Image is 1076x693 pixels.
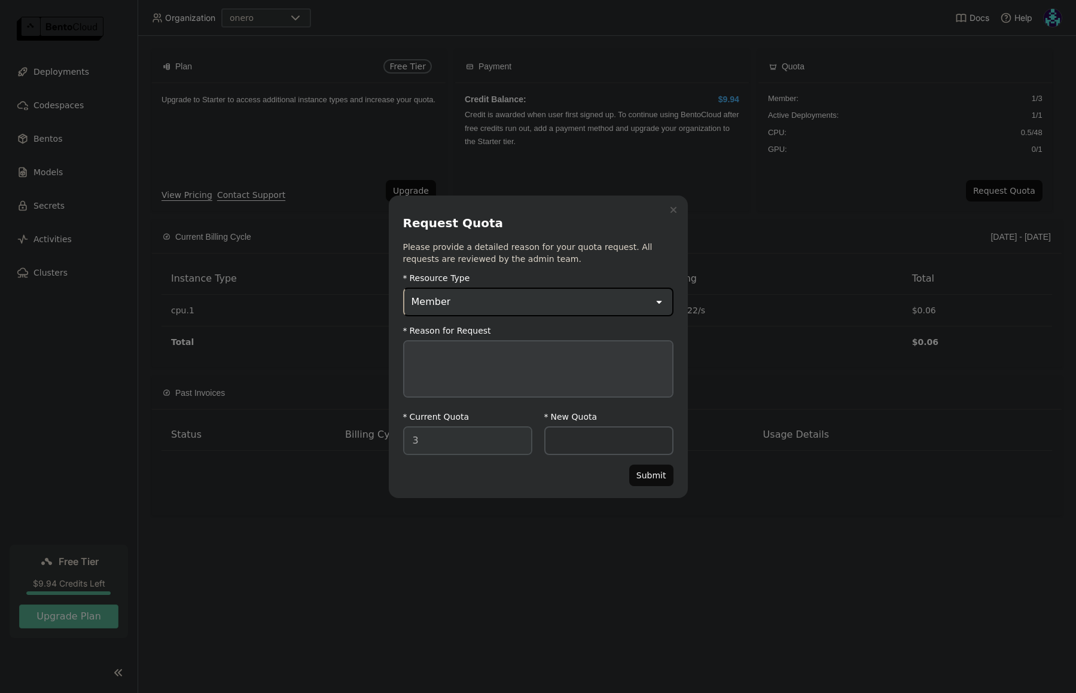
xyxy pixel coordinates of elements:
[629,465,673,486] button: Submit
[452,295,453,309] input: Selected Member.
[666,203,681,217] button: Close
[403,215,669,231] div: Request Quota
[410,273,470,283] div: Resource Type
[403,241,673,265] p: Please provide a detailed reason for your quota request. All requests are reviewed by the admin t...
[551,412,598,422] div: New Quota
[410,412,470,422] div: Current Quota
[411,295,451,309] div: Member
[410,326,491,335] div: Reason for Request
[653,296,665,308] svg: open
[389,196,688,498] div: dialog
